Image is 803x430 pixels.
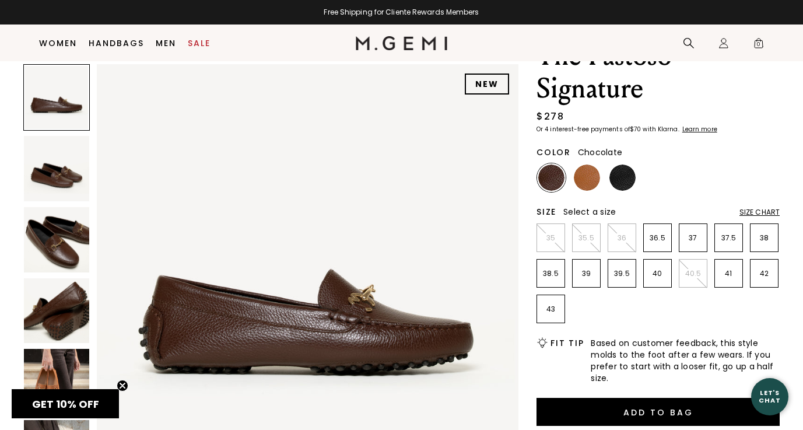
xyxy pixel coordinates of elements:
[608,269,636,278] p: 39.5
[679,233,707,243] p: 37
[536,148,571,157] h2: Color
[24,136,89,201] img: The Pastoso Signature
[188,39,211,48] a: Sale
[465,74,509,95] div: NEW
[536,207,556,216] h2: Size
[591,337,780,384] span: Based on customer feedback, this style molds to the foot after a few wears. If you prefer to star...
[679,269,707,278] p: 40.5
[536,125,630,134] klarna-placement-style-body: Or 4 interest-free payments of
[24,349,89,414] img: The Pastoso Signature
[537,269,564,278] p: 38.5
[715,233,742,243] p: 37.5
[753,40,765,51] span: 0
[574,165,600,191] img: Tan
[630,125,641,134] klarna-placement-style-amount: $70
[609,165,636,191] img: Black
[536,40,780,105] h1: The Pastoso Signature
[573,233,600,243] p: 35.5
[751,233,778,243] p: 38
[715,269,742,278] p: 41
[536,398,780,426] button: Add to Bag
[538,165,564,191] img: Chocolate
[117,380,128,391] button: Close teaser
[682,125,717,134] klarna-placement-style-cta: Learn more
[681,126,717,133] a: Learn more
[537,305,564,314] p: 43
[550,338,584,348] h2: Fit Tip
[751,269,778,278] p: 42
[536,110,564,124] div: $278
[32,397,99,411] span: GET 10% OFF
[39,39,77,48] a: Women
[537,233,564,243] p: 35
[12,389,119,418] div: GET 10% OFFClose teaser
[573,269,600,278] p: 39
[643,125,681,134] klarna-placement-style-body: with Klarna
[356,36,447,50] img: M.Gemi
[156,39,176,48] a: Men
[739,208,780,217] div: Size Chart
[644,269,671,278] p: 40
[563,206,616,218] span: Select a size
[608,233,636,243] p: 36
[578,146,622,158] span: Chocolate
[644,233,671,243] p: 36.5
[24,278,89,344] img: The Pastoso Signature
[24,207,89,272] img: The Pastoso Signature
[751,389,788,404] div: Let's Chat
[89,39,144,48] a: Handbags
